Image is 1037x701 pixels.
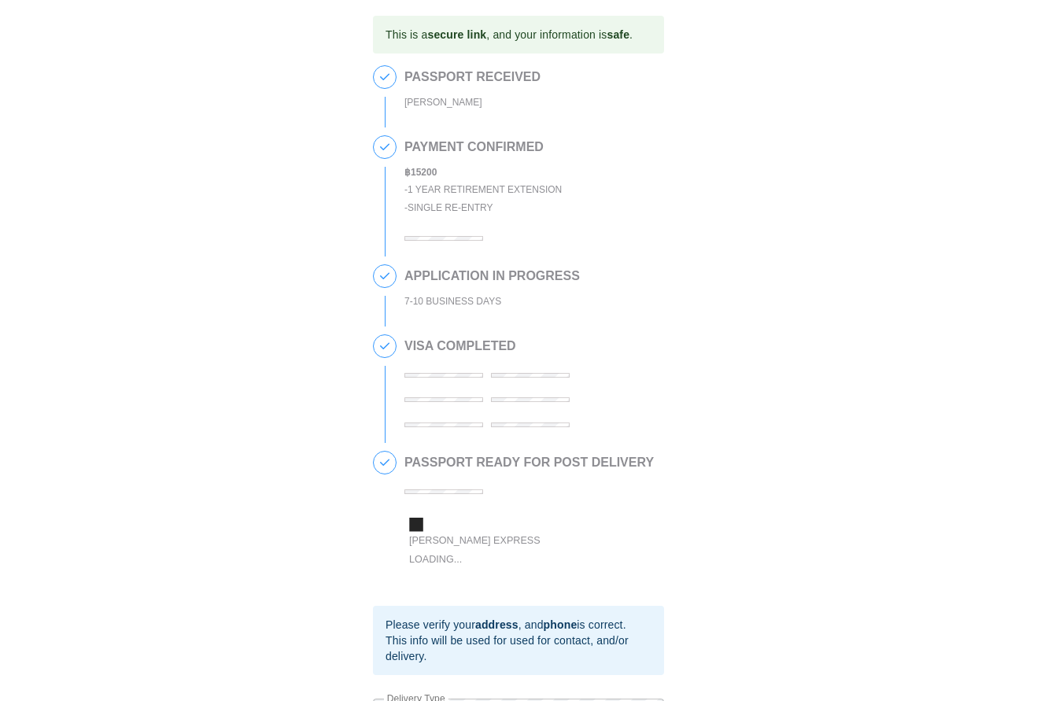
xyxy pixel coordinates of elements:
[374,452,396,474] span: 5
[374,265,396,287] span: 3
[404,70,541,84] h2: PASSPORT RECEIVED
[404,181,562,199] div: - 1 Year Retirement Extension
[404,339,656,353] h2: VISA COMPLETED
[404,269,580,283] h2: APPLICATION IN PROGRESS
[374,335,396,357] span: 4
[409,531,574,568] div: [PERSON_NAME] Express Loading...
[374,66,396,88] span: 1
[475,618,518,631] b: address
[404,199,562,217] div: - Single Re-entry
[404,94,541,112] div: [PERSON_NAME]
[607,28,629,41] b: safe
[386,20,633,49] div: This is a , and your information is .
[374,136,396,158] span: 2
[386,617,651,633] div: Please verify your , and is correct.
[404,293,580,311] div: 7-10 BUSINESS DAYS
[404,167,437,178] b: ฿ 15200
[544,618,578,631] b: phone
[386,633,651,664] div: This info will be used for used for contact, and/or delivery.
[427,28,486,41] b: secure link
[404,140,562,154] h2: PAYMENT CONFIRMED
[404,456,654,470] h2: PASSPORT READY FOR POST DELIVERY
